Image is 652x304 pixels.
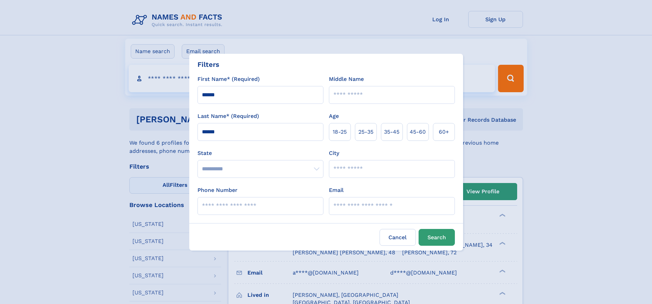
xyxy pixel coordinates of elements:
span: 25‑35 [358,128,373,136]
span: 45‑60 [410,128,426,136]
label: State [197,149,323,157]
label: Middle Name [329,75,364,83]
label: Last Name* (Required) [197,112,259,120]
label: City [329,149,339,157]
span: 18‑25 [333,128,347,136]
label: Age [329,112,339,120]
label: Cancel [380,229,416,246]
label: Phone Number [197,186,238,194]
div: Filters [197,59,219,70]
button: Search [419,229,455,246]
label: Email [329,186,344,194]
span: 35‑45 [384,128,399,136]
label: First Name* (Required) [197,75,260,83]
span: 60+ [439,128,449,136]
